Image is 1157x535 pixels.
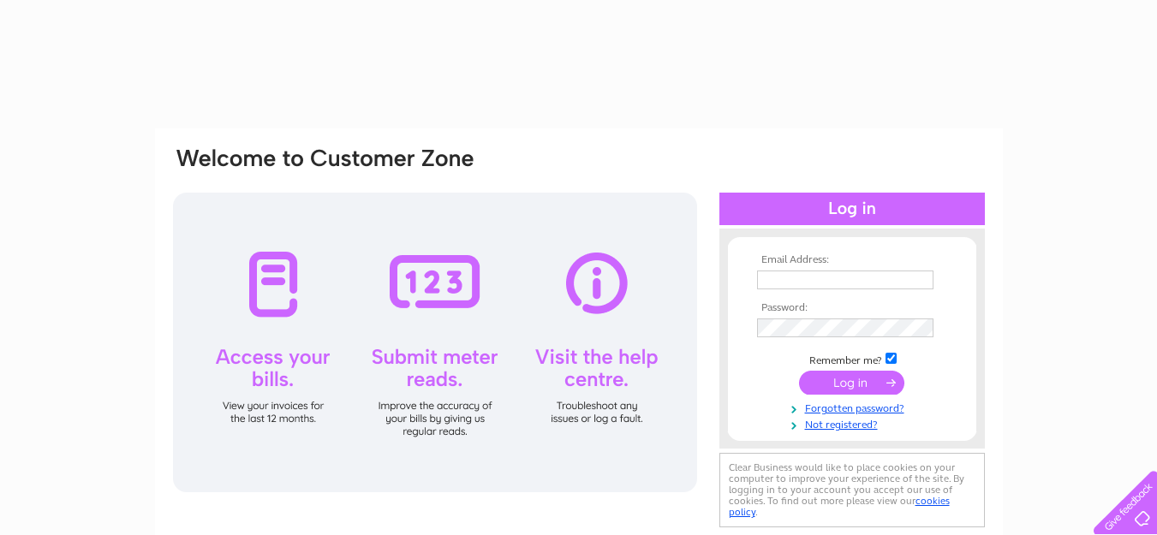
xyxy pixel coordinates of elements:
[729,495,950,518] a: cookies policy
[799,371,904,395] input: Submit
[719,453,985,527] div: Clear Business would like to place cookies on your computer to improve your experience of the sit...
[757,399,951,415] a: Forgotten password?
[753,254,951,266] th: Email Address:
[753,350,951,367] td: Remember me?
[753,302,951,314] th: Password:
[757,415,951,431] a: Not registered?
